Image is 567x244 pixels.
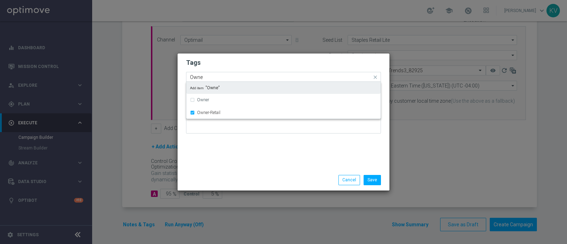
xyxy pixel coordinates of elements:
button: Save [364,175,381,185]
span: "Owne" [190,86,220,90]
ng-select: Live, Owner-Retail [186,72,381,82]
label: Owner-Retail [197,110,220,115]
h2: Tags [186,58,381,67]
div: Owner-Retail [190,107,377,118]
label: Owner [197,98,209,102]
span: Add item [190,86,206,90]
div: Owner [190,94,377,106]
button: Cancel [338,175,360,185]
ng-dropdown-panel: Options list [186,82,381,119]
